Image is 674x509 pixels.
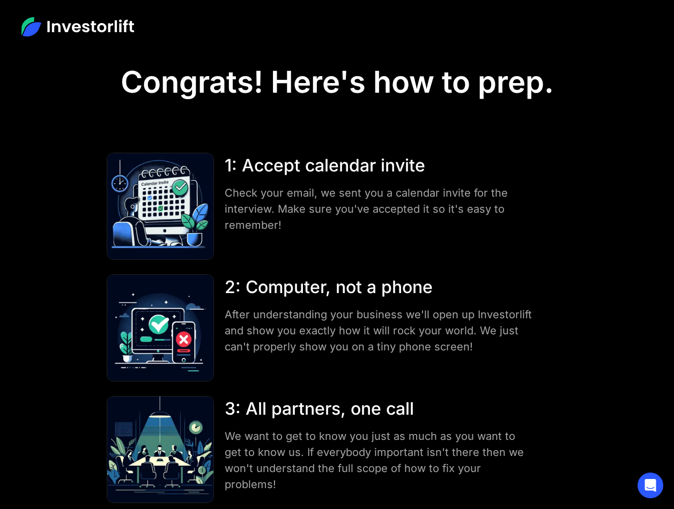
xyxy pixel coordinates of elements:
div: We want to get to know you just as much as you want to get to know us. If everybody important isn... [225,428,534,492]
h1: Congrats! Here's how to prep. [121,64,554,100]
div: 1: Accept calendar invite [225,153,534,178]
div: 3: All partners, one call [225,396,534,422]
div: Check your email, we sent you a calendar invite for the interview. Make sure you've accepted it s... [225,185,534,233]
div: After understanding your business we'll open up Investorlift and show you exactly how it will roc... [225,306,534,355]
div: 2: Computer, not a phone [225,274,534,300]
div: Open Intercom Messenger [638,473,663,498]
